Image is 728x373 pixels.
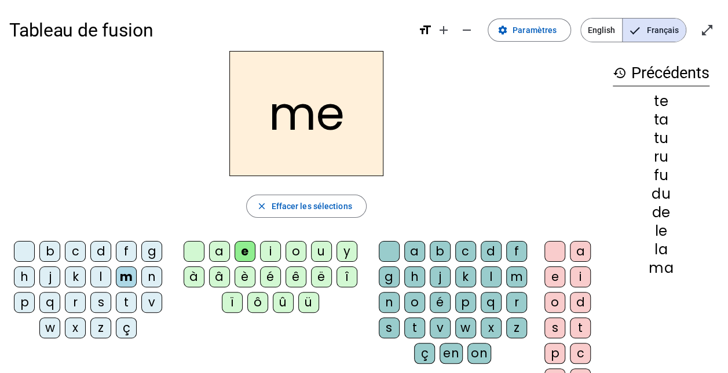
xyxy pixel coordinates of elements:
div: ç [116,317,137,338]
div: f [116,241,137,262]
div: o [286,241,306,262]
span: Paramètres [513,23,557,37]
button: Augmenter la taille de la police [432,19,455,42]
div: w [455,317,476,338]
button: Effacer les sélections [246,195,366,218]
h3: Précédents [613,60,709,86]
div: b [430,241,451,262]
div: t [116,292,137,313]
div: â [209,266,230,287]
div: on [467,343,491,364]
div: è [235,266,255,287]
span: English [581,19,622,42]
div: ü [298,292,319,313]
div: s [379,317,400,338]
div: a [570,241,591,262]
div: le [613,224,709,238]
div: z [506,317,527,338]
div: r [65,292,86,313]
div: d [481,241,502,262]
div: ru [613,150,709,164]
h2: me [229,51,383,176]
div: ë [311,266,332,287]
div: y [336,241,357,262]
div: é [430,292,451,313]
mat-button-toggle-group: Language selection [580,18,686,42]
div: a [404,241,425,262]
div: l [481,266,502,287]
div: tu [613,131,709,145]
div: v [141,292,162,313]
button: Paramètres [488,19,571,42]
div: u [311,241,332,262]
div: d [570,292,591,313]
div: j [430,266,451,287]
div: û [273,292,294,313]
mat-icon: add [437,23,451,37]
div: p [544,343,565,364]
div: g [379,266,400,287]
div: ï [222,292,243,313]
button: Entrer en plein écran [696,19,719,42]
mat-icon: open_in_full [700,23,714,37]
div: du [613,187,709,201]
div: n [379,292,400,313]
span: Français [623,19,686,42]
button: Diminuer la taille de la police [455,19,478,42]
div: q [39,292,60,313]
div: z [90,317,111,338]
mat-icon: remove [460,23,474,37]
div: l [90,266,111,287]
div: s [90,292,111,313]
div: c [65,241,86,262]
div: ô [247,292,268,313]
div: p [14,292,35,313]
div: d [90,241,111,262]
div: e [544,266,565,287]
div: i [260,241,281,262]
div: o [544,292,565,313]
div: h [14,266,35,287]
div: m [116,266,137,287]
div: s [544,317,565,338]
div: r [506,292,527,313]
div: t [570,317,591,338]
div: h [404,266,425,287]
div: i [570,266,591,287]
div: t [404,317,425,338]
div: ta [613,113,709,127]
div: w [39,317,60,338]
mat-icon: history [613,66,627,80]
div: k [455,266,476,287]
div: f [506,241,527,262]
div: fu [613,169,709,182]
div: p [455,292,476,313]
span: Effacer les sélections [271,199,352,213]
div: g [141,241,162,262]
div: j [39,266,60,287]
div: a [209,241,230,262]
div: x [481,317,502,338]
div: c [455,241,476,262]
div: m [506,266,527,287]
div: é [260,266,281,287]
h1: Tableau de fusion [9,12,409,49]
div: e [235,241,255,262]
div: de [613,206,709,220]
div: à [184,266,204,287]
mat-icon: format_size [418,23,432,37]
div: v [430,317,451,338]
mat-icon: close [256,201,266,211]
mat-icon: settings [497,25,508,35]
div: x [65,317,86,338]
div: o [404,292,425,313]
div: î [336,266,357,287]
div: ê [286,266,306,287]
div: b [39,241,60,262]
div: k [65,266,86,287]
div: n [141,266,162,287]
div: te [613,94,709,108]
div: ma [613,261,709,275]
div: c [570,343,591,364]
div: en [440,343,463,364]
